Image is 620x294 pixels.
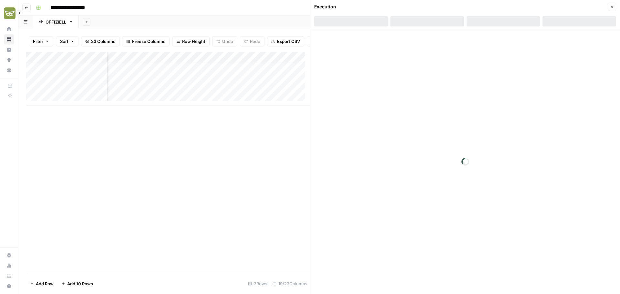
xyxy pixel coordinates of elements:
span: Sort [60,38,68,45]
button: Undo [212,36,237,46]
span: Filter [33,38,43,45]
a: Browse [4,34,14,45]
button: Help + Support [4,281,14,291]
span: Row Height [182,38,205,45]
span: Freeze Columns [132,38,165,45]
div: 3 Rows [245,279,270,289]
a: Opportunities [4,55,14,65]
a: Home [4,24,14,34]
button: Row Height [172,36,210,46]
span: Redo [250,38,260,45]
span: Add 10 Rows [67,280,93,287]
div: OFFIZIELL [46,19,66,25]
span: 23 Columns [91,38,115,45]
button: Filter [29,36,53,46]
a: Usage [4,260,14,271]
a: OFFIZIELL [33,15,79,28]
div: Execution [314,4,336,10]
div: 19/23 Columns [270,279,310,289]
button: 23 Columns [81,36,119,46]
a: Learning Hub [4,271,14,281]
button: Export CSV [267,36,304,46]
a: Settings [4,250,14,260]
a: Your Data [4,65,14,76]
img: Evergreen Media Logo [4,7,15,19]
a: Insights [4,45,14,55]
button: Add Row [26,279,57,289]
span: Export CSV [277,38,300,45]
span: Undo [222,38,233,45]
span: Add Row [36,280,54,287]
button: Sort [56,36,78,46]
button: Workspace: Evergreen Media [4,5,14,21]
button: Redo [240,36,264,46]
button: Add 10 Rows [57,279,97,289]
button: Freeze Columns [122,36,170,46]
